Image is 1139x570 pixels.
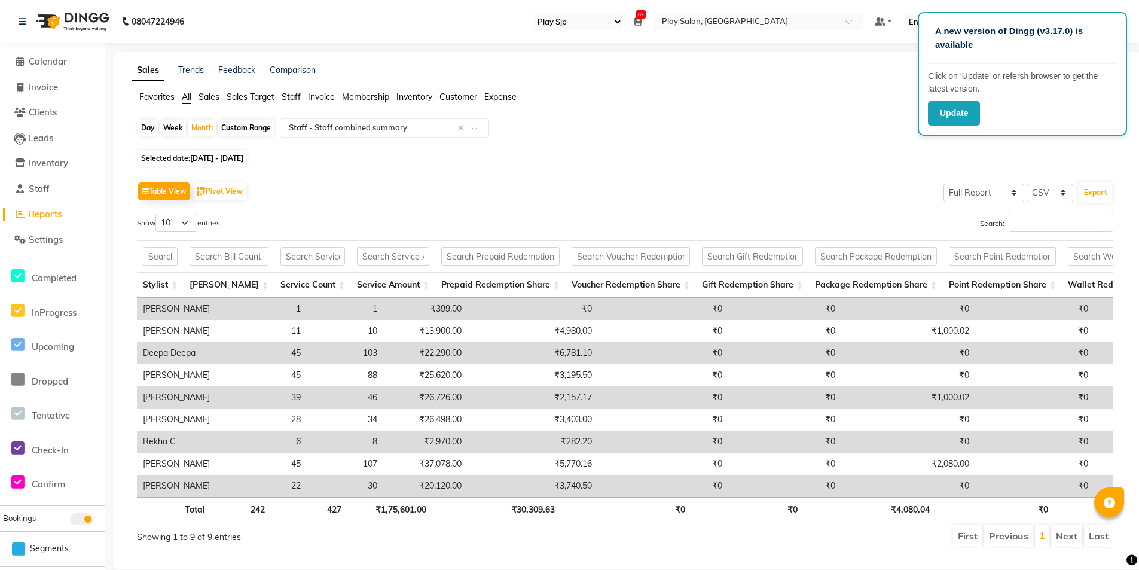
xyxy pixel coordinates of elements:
span: Invoice [308,92,335,102]
td: ₹0 [975,475,1094,497]
a: Inventory [3,157,102,170]
td: ₹1,000.02 [841,386,975,409]
td: ₹0 [468,298,598,320]
td: ₹0 [728,453,841,475]
td: 8 [307,431,383,453]
td: ₹0 [841,475,975,497]
td: ₹0 [598,320,728,342]
td: ₹0 [598,475,728,497]
span: Confirm [32,478,65,490]
td: ₹0 [598,342,728,364]
td: 1 [216,298,307,320]
td: ₹0 [975,386,1094,409]
b: 08047224946 [132,5,184,38]
td: [PERSON_NAME] [137,320,216,342]
span: Clear all [457,122,468,135]
select: Showentries [155,214,197,232]
td: ₹0 [598,364,728,386]
a: 63 [634,16,642,27]
label: Search: [980,214,1113,232]
th: ₹0 [561,497,691,520]
td: 46 [307,386,383,409]
td: ₹37,078.00 [383,453,468,475]
td: ₹0 [728,364,841,386]
span: 63 [636,10,646,19]
td: [PERSON_NAME] [137,364,216,386]
span: Check-In [32,444,69,456]
td: ₹3,403.00 [468,409,598,431]
button: Table View [138,182,190,200]
td: ₹2,157.17 [468,386,598,409]
input: Search Package Redemption Share [815,247,937,266]
span: Bookings [3,513,36,523]
span: All [182,92,191,102]
td: Rekha C [137,431,216,453]
input: Search Service Count [280,247,345,266]
td: ₹0 [841,409,975,431]
span: Completed [32,272,77,284]
td: 30 [307,475,383,497]
th: Gift Redemption Share: activate to sort column ascending [696,272,809,298]
td: [PERSON_NAME] [137,409,216,431]
th: ₹0 [936,497,1054,520]
input: Search Point Redemption Share [949,247,1056,266]
td: [PERSON_NAME] [137,298,216,320]
label: Show entries [137,214,220,232]
td: ₹4,980.00 [468,320,598,342]
th: Voucher Redemption Share: activate to sort column ascending [566,272,696,298]
button: Update [928,101,980,126]
a: Clients [3,106,102,120]
span: Membership [342,92,389,102]
td: 39 [216,386,307,409]
td: ₹0 [598,409,728,431]
span: Inventory [396,92,432,102]
span: InProgress [32,307,77,318]
a: Settings [3,233,102,247]
p: A new version of Dingg (v3.17.0) is available [935,25,1110,51]
td: 10 [307,320,383,342]
div: Day [138,120,158,136]
td: 107 [307,453,383,475]
span: Clients [29,106,57,118]
input: Search Prepaid Redemption Share [441,247,560,266]
span: Staff [282,92,301,102]
span: Reports [29,208,62,220]
td: 22 [216,475,307,497]
td: ₹0 [841,342,975,364]
th: Prepaid Redemption Share: activate to sort column ascending [435,272,566,298]
td: ₹1,000.02 [841,320,975,342]
td: ₹0 [975,342,1094,364]
td: ₹20,120.00 [383,475,468,497]
th: 242 [211,497,271,520]
span: Selected date: [138,151,246,166]
span: Leads [29,132,53,144]
a: Trends [178,65,204,75]
span: Favorites [139,92,175,102]
span: Calendar [29,56,67,67]
span: Sales [199,92,219,102]
th: ₹4,080.04 [804,497,936,520]
td: ₹0 [975,453,1094,475]
button: Pivot View [194,182,246,200]
input: Search Service Amount [357,247,429,266]
th: ₹30,309.63 [432,497,561,520]
td: 45 [216,364,307,386]
td: [PERSON_NAME] [137,475,216,497]
td: 45 [216,342,307,364]
span: Dropped [32,376,68,387]
th: ₹0 [691,497,804,520]
th: ₹1,75,601.00 [347,497,432,520]
td: ₹0 [975,409,1094,431]
td: ₹3,195.50 [468,364,598,386]
th: Point Redemption Share: activate to sort column ascending [943,272,1062,298]
th: Total [137,497,211,520]
input: Search: [1009,214,1113,232]
td: ₹3,740.50 [468,475,598,497]
td: ₹0 [598,386,728,409]
span: Sales Target [227,92,274,102]
td: [PERSON_NAME] [137,386,216,409]
span: Tentative [32,410,70,421]
a: Leads [3,132,102,145]
td: ₹25,620.00 [383,364,468,386]
td: ₹0 [728,298,841,320]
